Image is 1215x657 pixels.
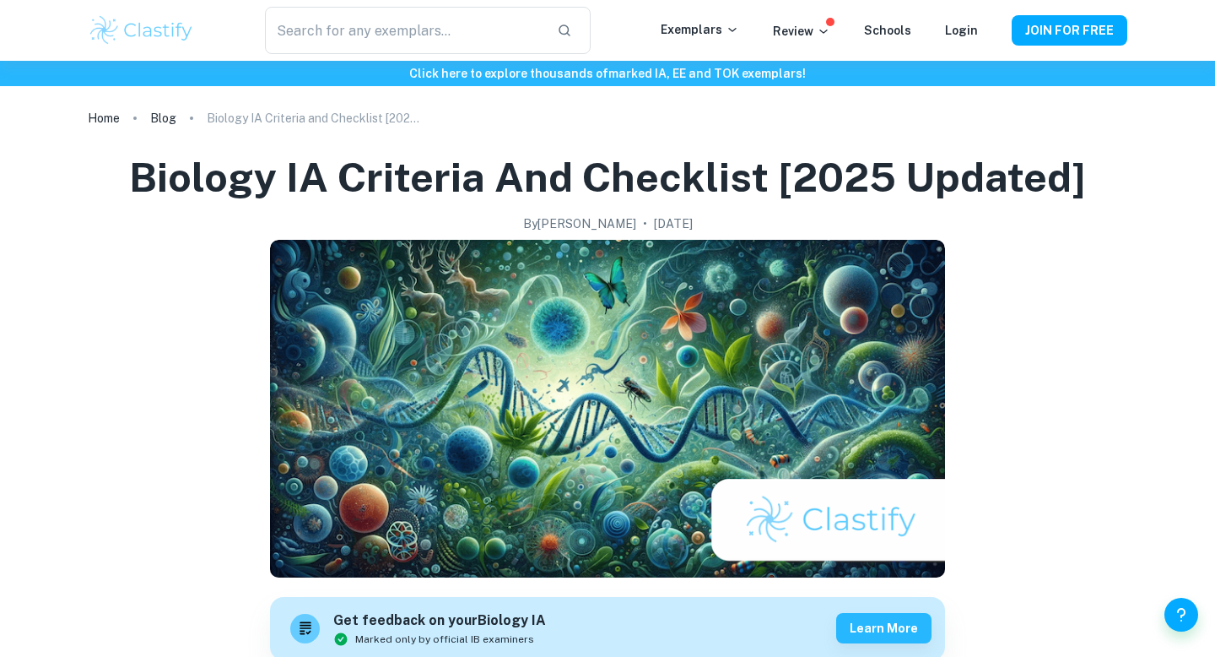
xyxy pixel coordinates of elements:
h6: Get feedback on your Biology IA [333,611,546,632]
h6: Click here to explore thousands of marked IA, EE and TOK exemplars ! [3,64,1212,83]
img: Clastify logo [88,14,195,47]
a: Schools [864,24,911,37]
a: Home [88,106,120,130]
a: Blog [150,106,176,130]
img: Biology IA Criteria and Checklist [2025 updated] cover image [270,240,945,578]
span: Marked only by official IB examiners [355,632,534,647]
input: Search for any exemplars... [265,7,543,54]
button: Help and Feedback [1164,598,1198,632]
p: Review [773,22,830,41]
a: Login [945,24,978,37]
h2: [DATE] [654,214,693,233]
p: Biology IA Criteria and Checklist [2025 updated] [207,109,426,128]
h1: Biology IA Criteria and Checklist [2025 updated] [129,150,1086,204]
button: Learn more [836,613,931,643]
button: JOIN FOR FREE [1012,15,1127,46]
p: • [643,214,647,233]
p: Exemplars [661,20,739,39]
h2: By [PERSON_NAME] [523,214,636,233]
